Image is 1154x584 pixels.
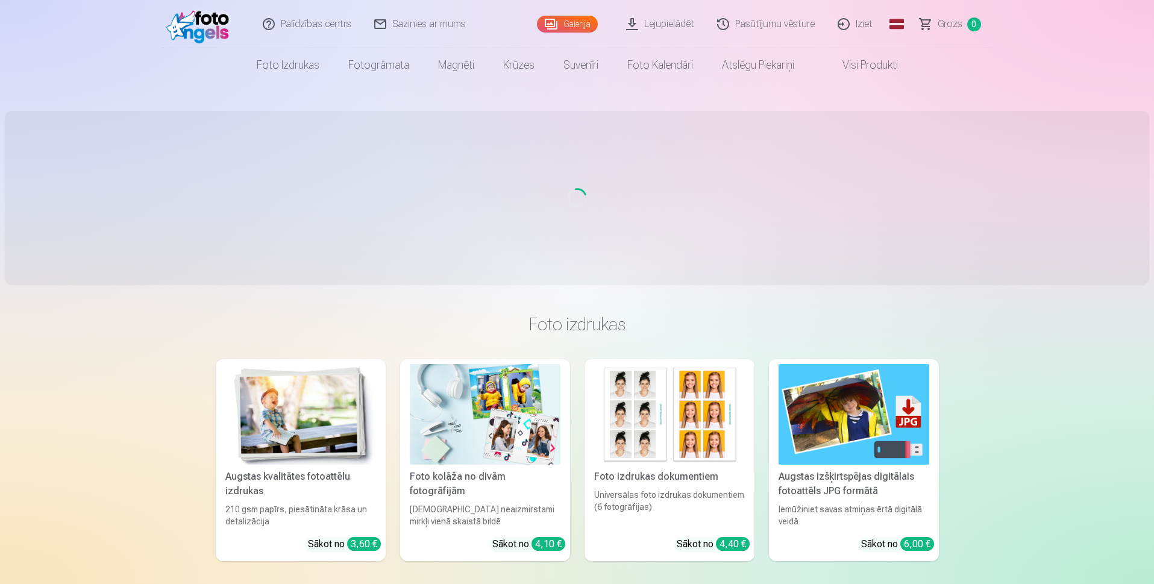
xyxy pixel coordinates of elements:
[221,503,381,527] div: 210 gsm papīrs, piesātināta krāsa un detalizācija
[589,469,750,484] div: Foto izdrukas dokumentiem
[410,364,560,465] img: Foto kolāža no divām fotogrāfijām
[677,537,750,551] div: Sākot no
[166,5,236,43] img: /fa1
[900,537,934,551] div: 6,00 €
[492,537,565,551] div: Sākot no
[707,48,809,82] a: Atslēgu piekariņi
[967,17,981,31] span: 0
[225,313,929,335] h3: Foto izdrukas
[774,469,934,498] div: Augstas izšķirtspējas digitālais fotoattēls JPG formātā
[938,17,962,31] span: Grozs
[424,48,489,82] a: Magnēti
[221,469,381,498] div: Augstas kvalitātes fotoattēlu izdrukas
[861,537,934,551] div: Sākot no
[716,537,750,551] div: 4,40 €
[225,364,376,465] img: Augstas kvalitātes fotoattēlu izdrukas
[405,469,565,498] div: Foto kolāža no divām fotogrāfijām
[779,364,929,465] img: Augstas izšķirtspējas digitālais fotoattēls JPG formātā
[809,48,912,82] a: Visi produkti
[347,537,381,551] div: 3,60 €
[308,537,381,551] div: Sākot no
[400,359,570,561] a: Foto kolāža no divām fotogrāfijāmFoto kolāža no divām fotogrāfijām[DEMOGRAPHIC_DATA] neaizmirstam...
[594,364,745,465] img: Foto izdrukas dokumentiem
[769,359,939,561] a: Augstas izšķirtspējas digitālais fotoattēls JPG formātāAugstas izšķirtspējas digitālais fotoattēl...
[334,48,424,82] a: Fotogrāmata
[532,537,565,551] div: 4,10 €
[489,48,549,82] a: Krūzes
[585,359,754,561] a: Foto izdrukas dokumentiemFoto izdrukas dokumentiemUniversālas foto izdrukas dokumentiem (6 fotogr...
[613,48,707,82] a: Foto kalendāri
[242,48,334,82] a: Foto izdrukas
[216,359,386,561] a: Augstas kvalitātes fotoattēlu izdrukasAugstas kvalitātes fotoattēlu izdrukas210 gsm papīrs, piesā...
[537,16,598,33] a: Galerija
[405,503,565,527] div: [DEMOGRAPHIC_DATA] neaizmirstami mirkļi vienā skaistā bildē
[589,489,750,527] div: Universālas foto izdrukas dokumentiem (6 fotogrāfijas)
[549,48,613,82] a: Suvenīri
[774,503,934,527] div: Iemūžiniet savas atmiņas ērtā digitālā veidā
